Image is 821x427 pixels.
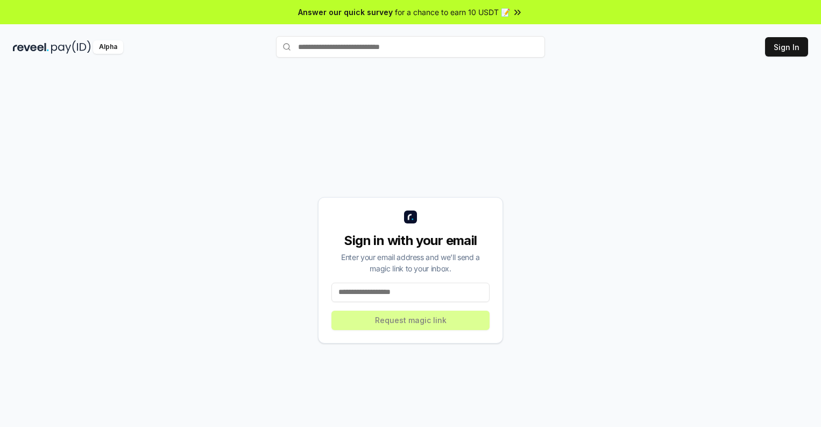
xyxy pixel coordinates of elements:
[404,211,417,223] img: logo_small
[395,6,510,18] span: for a chance to earn 10 USDT 📝
[93,40,123,54] div: Alpha
[331,232,490,249] div: Sign in with your email
[51,40,91,54] img: pay_id
[765,37,808,57] button: Sign In
[298,6,393,18] span: Answer our quick survey
[13,40,49,54] img: reveel_dark
[331,251,490,274] div: Enter your email address and we’ll send a magic link to your inbox.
